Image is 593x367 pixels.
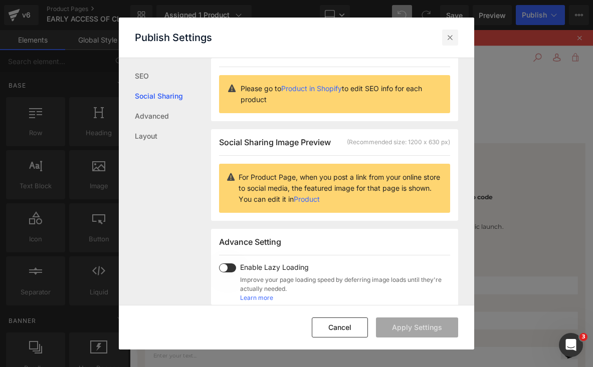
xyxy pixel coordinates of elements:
span: Advance Setting [219,237,281,247]
span: 3 [579,333,587,341]
span: 00 [304,105,342,130]
button: Cancel [312,317,368,337]
a: Social Sharing [135,86,211,106]
span: Seconds [364,130,405,138]
a: Learn more [240,293,273,302]
span: Minutes [304,130,342,138]
div: (Recommended size: 1200 x 630 px) [347,138,450,147]
span: Days [203,130,230,138]
p: For Product Page, when you post a link from your online store to social media, the featured image... [239,172,443,205]
strong: EARLY ACCESS PASS [252,165,355,176]
span: Social Sharing Image Preview [219,137,331,147]
img: BELLA by emma [164,26,392,46]
button: Apply Settings [376,317,458,337]
span: Hours [252,130,282,138]
a: SEO [135,66,211,86]
p: Publish Settings [135,32,212,44]
p: Please go to to edit SEO info for each product [241,83,443,105]
span: 00 [252,105,282,130]
a: Product in Shopify [281,84,342,93]
p: Email: [20,351,586,364]
span: Early Access holders are guaranteed the free pouch and promotion before the public launch. [118,253,489,262]
span: Improve your page loading speed by deferring image loads until they're actually needed. [240,275,451,293]
span: Holders of the Early Access Pass will receive a [213,201,393,210]
input: Enter your name [20,323,586,346]
iframe: Intercom live chat [559,333,583,357]
strong: ___ Sep - ___ Sep [263,180,344,192]
p: Name: [20,304,586,317]
span: FREE attachable Cloud Flow Pouch (worth $19.90) + an exclusive 10% promo code [132,214,475,223]
span: 00 [203,105,230,130]
a: Product [294,195,320,203]
span: Free pouch and promo code are while stocks last. [204,240,403,249]
span: Enable Lazy Loading [240,263,451,271]
a: Layout [135,126,211,146]
a: Advanced [135,106,211,126]
strong: Launching [DATE] 12PM [229,78,378,93]
span: 00 [364,105,405,130]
